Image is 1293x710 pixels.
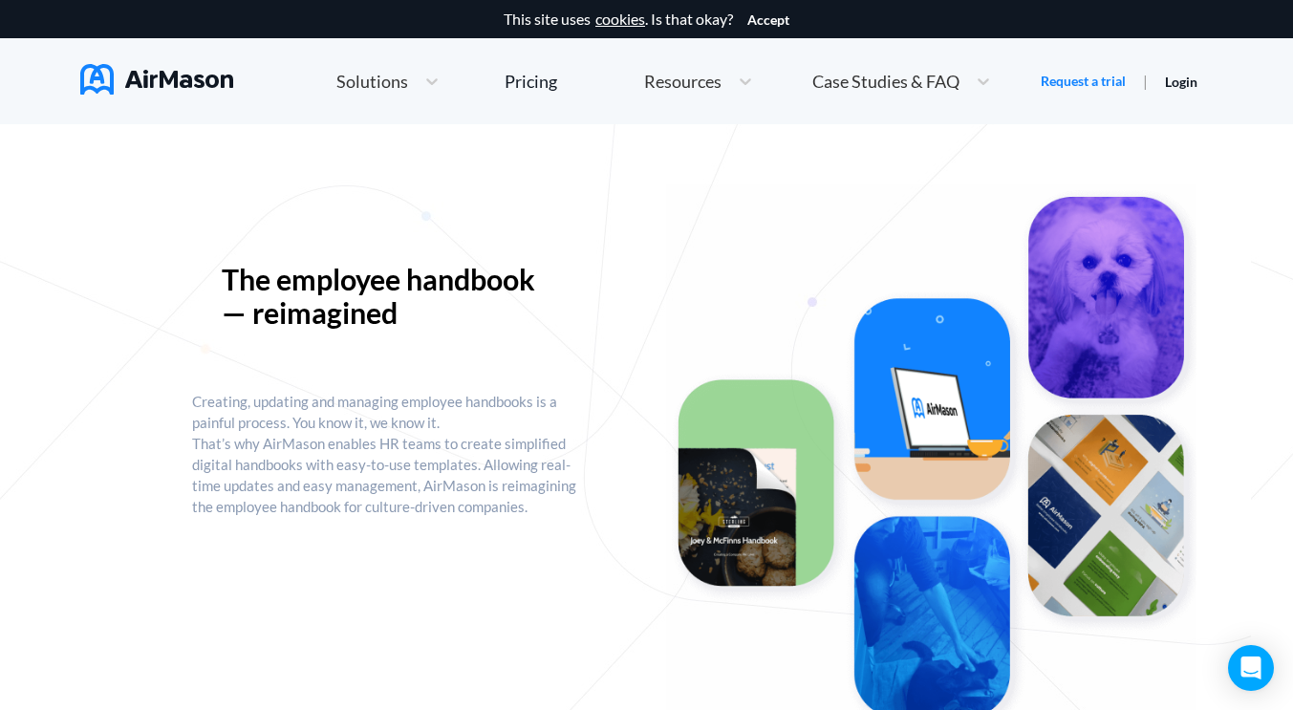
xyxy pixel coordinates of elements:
span: Case Studies & FAQ [812,73,959,90]
span: Solutions [336,73,408,90]
div: Open Intercom Messenger [1228,645,1274,691]
p: Creating, updating and managing employee handbooks is a painful process. You know it, we know it.... [192,391,586,517]
span: | [1143,72,1148,90]
div: Pricing [505,73,557,90]
a: cookies [595,11,645,28]
a: Pricing [505,64,557,98]
a: Request a trial [1041,72,1126,91]
a: Login [1165,74,1197,90]
p: The employee handbook — reimagined [222,263,556,330]
img: AirMason Logo [80,64,233,95]
span: Resources [644,73,722,90]
button: Accept cookies [747,12,789,28]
